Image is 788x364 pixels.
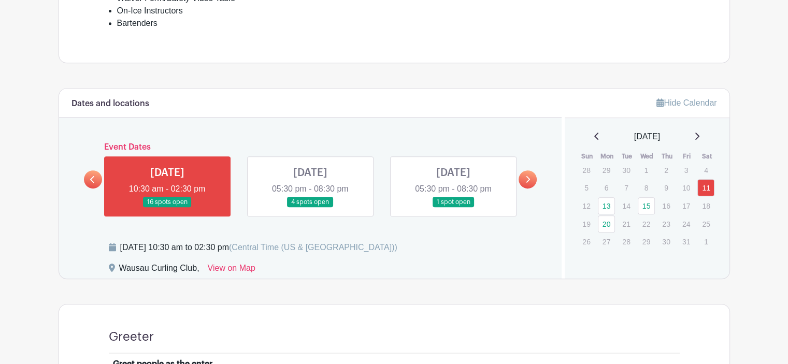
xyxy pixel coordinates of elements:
[617,151,637,162] th: Tue
[598,162,615,178] p: 29
[657,234,675,250] p: 30
[578,162,595,178] p: 28
[697,216,714,232] p: 25
[638,197,655,214] a: 15
[119,262,199,279] div: Wausau Curling Club,
[657,162,675,178] p: 2
[578,216,595,232] p: 19
[618,162,635,178] p: 30
[598,215,615,232] a: 20
[678,198,695,214] p: 17
[117,17,680,30] li: Bartenders
[657,151,677,162] th: Thu
[109,329,154,344] h4: Greeter
[638,234,655,250] p: 29
[697,179,714,196] a: 11
[120,241,397,254] div: [DATE] 10:30 am to 02:30 pm
[618,216,635,232] p: 21
[578,198,595,214] p: 12
[657,180,675,196] p: 9
[598,234,615,250] p: 27
[638,180,655,196] p: 8
[678,180,695,196] p: 10
[678,216,695,232] p: 24
[117,5,680,17] li: On-Ice Instructors
[697,162,714,178] p: 4
[578,234,595,250] p: 26
[71,99,149,109] h6: Dates and locations
[697,151,717,162] th: Sat
[637,151,657,162] th: Wed
[229,243,397,252] span: (Central Time (US & [GEOGRAPHIC_DATA]))
[638,162,655,178] p: 1
[657,216,675,232] p: 23
[678,162,695,178] p: 3
[578,180,595,196] p: 5
[697,234,714,250] p: 1
[657,198,675,214] p: 16
[697,198,714,214] p: 18
[677,151,697,162] th: Fri
[618,180,635,196] p: 7
[598,197,615,214] a: 13
[208,262,255,279] a: View on Map
[678,234,695,250] p: 31
[656,98,717,107] a: Hide Calendar
[577,151,597,162] th: Sun
[618,198,635,214] p: 14
[634,130,660,143] span: [DATE]
[102,142,519,152] h6: Event Dates
[597,151,618,162] th: Mon
[618,234,635,250] p: 28
[638,216,655,232] p: 22
[598,180,615,196] p: 6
